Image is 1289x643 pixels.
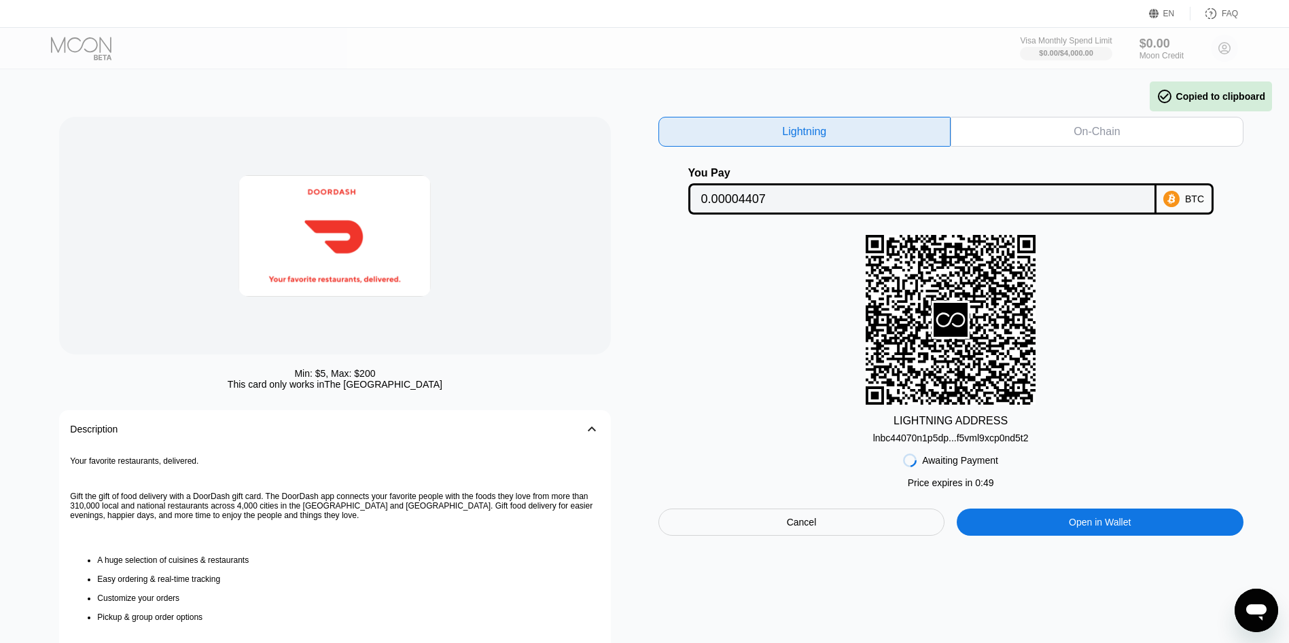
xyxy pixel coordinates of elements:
div: FAQ [1190,7,1238,20]
li: Customize your orders [97,593,599,603]
p: Your favorite restaurants, delivered. [70,456,599,466]
div: Cancel [658,509,945,536]
div: Visa Monthly Spend Limit [1020,36,1112,45]
div: Lightning [658,117,951,147]
div: Copied to clipboard [1156,88,1265,105]
div: Open in Wallet [957,509,1243,536]
div: Min: $ 5 , Max: $ 200 [294,368,375,379]
div: Description [70,424,118,435]
div: Visa Monthly Spend Limit$0.00/$4,000.00 [1020,36,1112,60]
div: LIGHTNING ADDRESS [894,415,1008,427]
div: Awaiting Payment [922,455,998,466]
li: A huge selection of cuisines & restaurants [97,555,599,565]
div: This card only works in The [GEOGRAPHIC_DATA] [228,379,442,390]
div: lnbc44070n1p5dp...f5vml9xcp0nd5t2 [873,433,1029,443]
div: FAQ [1222,9,1238,18]
li: Easy ordering & real-time tracking [97,574,599,584]
li: Pickup & group order options [97,612,599,622]
div: You Pay [688,167,1156,179]
div: On-Chain [1074,125,1120,139]
div: lnbc44070n1p5dp...f5vml9xcp0nd5t2 [873,427,1029,443]
div: Cancel [787,516,817,528]
div: Price expires in [908,477,994,488]
div: Open in Wallet [1069,516,1131,528]
span: 0 : 49 [975,477,993,488]
p: Gift the gift of food delivery with a DoorDash gift card. The DoorDash app connects your favorite... [70,492,599,520]
span:  [1156,88,1173,105]
div: EN [1163,9,1175,18]
div: 󰅀 [584,421,600,437]
div: On-Chain [951,117,1243,147]
div: BTC [1185,194,1204,204]
div: $0.00 / $4,000.00 [1039,49,1093,57]
div: You PayBTC [658,167,1243,215]
div: Lightning [782,125,826,139]
div: EN [1149,7,1190,20]
iframe: Button to launch messaging window [1235,589,1278,632]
